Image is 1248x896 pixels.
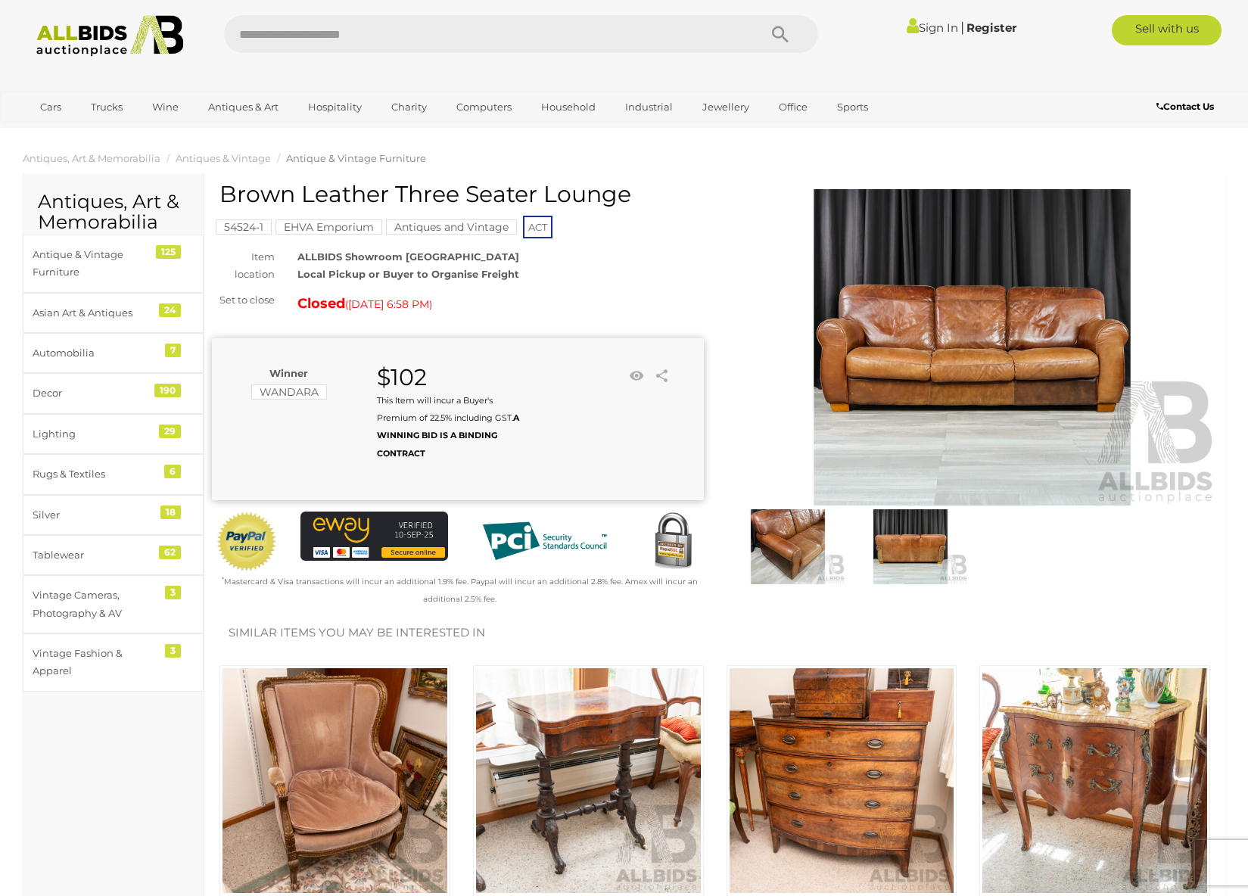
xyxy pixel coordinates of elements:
span: ACT [523,216,552,238]
mark: EHVA Emporium [275,219,382,235]
div: 190 [154,384,181,397]
a: Jewellery [692,95,759,120]
div: 29 [159,425,181,438]
a: Lighting 29 [23,414,204,454]
a: [GEOGRAPHIC_DATA] [30,120,157,145]
small: This Item will incur a Buyer's Premium of 22.5% including GST. [377,395,519,459]
img: PCI DSS compliant [471,512,618,571]
button: Search [742,15,818,53]
h1: Brown Leather Three Seater Lounge [219,182,700,207]
div: Rugs & Textiles [33,465,157,483]
div: Item location [201,248,286,284]
b: Contact Us [1156,101,1214,112]
a: Tablewear 62 [23,535,204,575]
img: Brown Leather Three Seater Lounge [730,509,845,583]
a: Antiques & Vintage [176,152,271,164]
img: Brown Leather Three Seater Lounge [853,509,968,583]
mark: 54524-1 [216,219,272,235]
a: Sell with us [1112,15,1222,45]
img: Official PayPal Seal [216,512,278,572]
strong: Closed [297,295,345,312]
img: Early Victorian Bur Walnut Fold Over Games Table [476,668,701,893]
div: Decor [33,384,157,402]
strong: Local Pickup or Buyer to Organise Freight [297,268,519,280]
a: Trucks [81,95,132,120]
img: Small Louis XV Style Two Drawer Marble Top Bombe Commode Chest [982,668,1207,893]
div: 24 [159,303,181,317]
a: Asian Art & Antiques 24 [23,293,204,333]
mark: WANDARA [251,384,327,400]
a: Antiques & Art [198,95,288,120]
a: Cars [30,95,71,120]
span: | [960,19,964,36]
a: Antiques and Vintage [386,221,517,233]
div: Vintage Cameras, Photography & AV [33,586,157,622]
a: Decor 190 [23,373,204,413]
a: Antique & Vintage Furniture [286,152,426,164]
div: Silver [33,506,157,524]
h2: Similar items you may be interested in [229,627,1201,639]
img: Brown Leather Three Seater Lounge [727,189,1218,506]
a: Silver 18 [23,495,204,535]
a: Antique & Vintage Furniture 125 [23,235,204,293]
a: Antiques, Art & Memorabilia [23,152,160,164]
a: Computers [447,95,521,120]
mark: Antiques and Vintage [386,219,517,235]
a: Household [531,95,605,120]
div: Lighting [33,425,157,443]
a: Office [769,95,817,120]
div: Tablewear [33,546,157,564]
a: Vintage Fashion & Apparel 3 [23,633,204,692]
strong: ALLBIDS Showroom [GEOGRAPHIC_DATA] [297,250,519,263]
h2: Antiques, Art & Memorabilia [38,191,188,233]
b: A WINNING BID IS A BINDING CONTRACT [377,412,519,459]
a: Automobilia 7 [23,333,204,373]
div: 125 [156,245,181,259]
a: Hospitality [298,95,372,120]
a: Contact Us [1156,98,1218,115]
a: Charity [381,95,437,120]
li: Watch this item [625,365,648,387]
div: 18 [160,506,181,519]
strong: $102 [377,363,427,391]
a: Rugs & Textiles 6 [23,454,204,494]
b: Winner [269,367,308,379]
img: Allbids.com.au [28,15,192,57]
span: [DATE] 6:58 PM [348,297,429,311]
div: 3 [165,586,181,599]
div: Set to close [201,291,286,309]
div: Asian Art & Antiques [33,304,157,322]
a: EHVA Emporium [275,221,382,233]
img: eWAY Payment Gateway [300,512,448,561]
a: Sports [827,95,878,120]
div: 6 [164,465,181,478]
div: Vintage Fashion & Apparel [33,645,157,680]
div: 3 [165,644,181,658]
img: Louis XVI Bergère Armchair with Dusty Pink Upholstery [223,668,447,893]
a: Register [966,20,1016,35]
img: Secured by Rapid SSL [643,512,703,572]
a: Sign In [907,20,958,35]
a: 54524-1 [216,221,272,233]
a: Wine [142,95,188,120]
div: 62 [159,546,181,559]
div: 7 [165,344,181,357]
span: ( ) [345,298,432,310]
a: Vintage Cameras, Photography & AV 3 [23,575,204,633]
img: Georgian Flame Mahogany Bow Front Chest of Four Drawers [730,668,954,893]
a: Industrial [615,95,683,120]
small: Mastercard & Visa transactions will incur an additional 1.9% fee. Paypal will incur an additional... [222,577,698,604]
div: Automobilia [33,344,157,362]
div: Antique & Vintage Furniture [33,246,157,282]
